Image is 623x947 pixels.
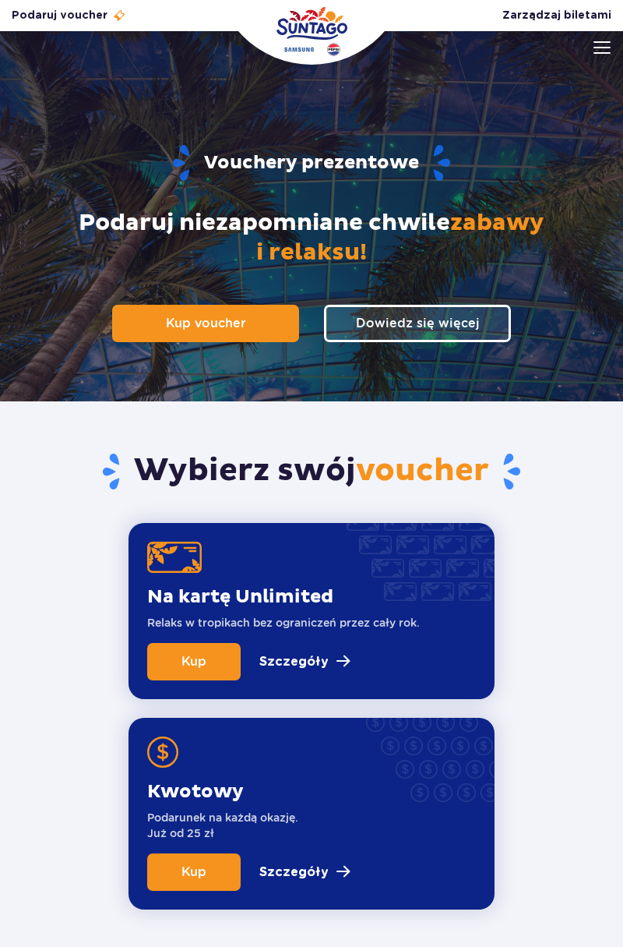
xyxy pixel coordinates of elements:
span: Kup voucher [166,316,246,330]
p: Na kartę Unlimited [147,585,420,609]
p: Relaks w tropikach bez ograniczeń przez cały rok. [147,615,420,631]
a: Szczegóły [259,853,350,891]
img: Open menu [593,41,611,54]
span: Kup [181,864,206,879]
h1: Vouchery prezentowe [12,143,611,183]
p: Podarunek na każdą okazję. Już od 25 zł [147,810,298,841]
span: zabawy i relaksu! [256,208,544,267]
p: Szczegóły [259,863,329,882]
a: Kup [147,853,241,891]
a: Podaruj voucher [12,8,126,23]
span: Dowiedz się więcej [356,316,480,330]
h2: Podaruj niezapomniane chwile [12,208,611,267]
a: Kup voucher [112,305,299,342]
p: Szczegóły [259,652,329,671]
a: Kup [147,643,241,680]
span: voucher [356,451,489,490]
span: Podaruj voucher [12,8,107,23]
a: Zarządzaj biletami [502,8,611,23]
p: Kwotowy [147,780,298,804]
a: Szczegóły [259,643,350,680]
a: Dowiedz się więcej [324,305,511,342]
h2: Wybierz swój [12,451,611,492]
span: Kup [181,654,206,669]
